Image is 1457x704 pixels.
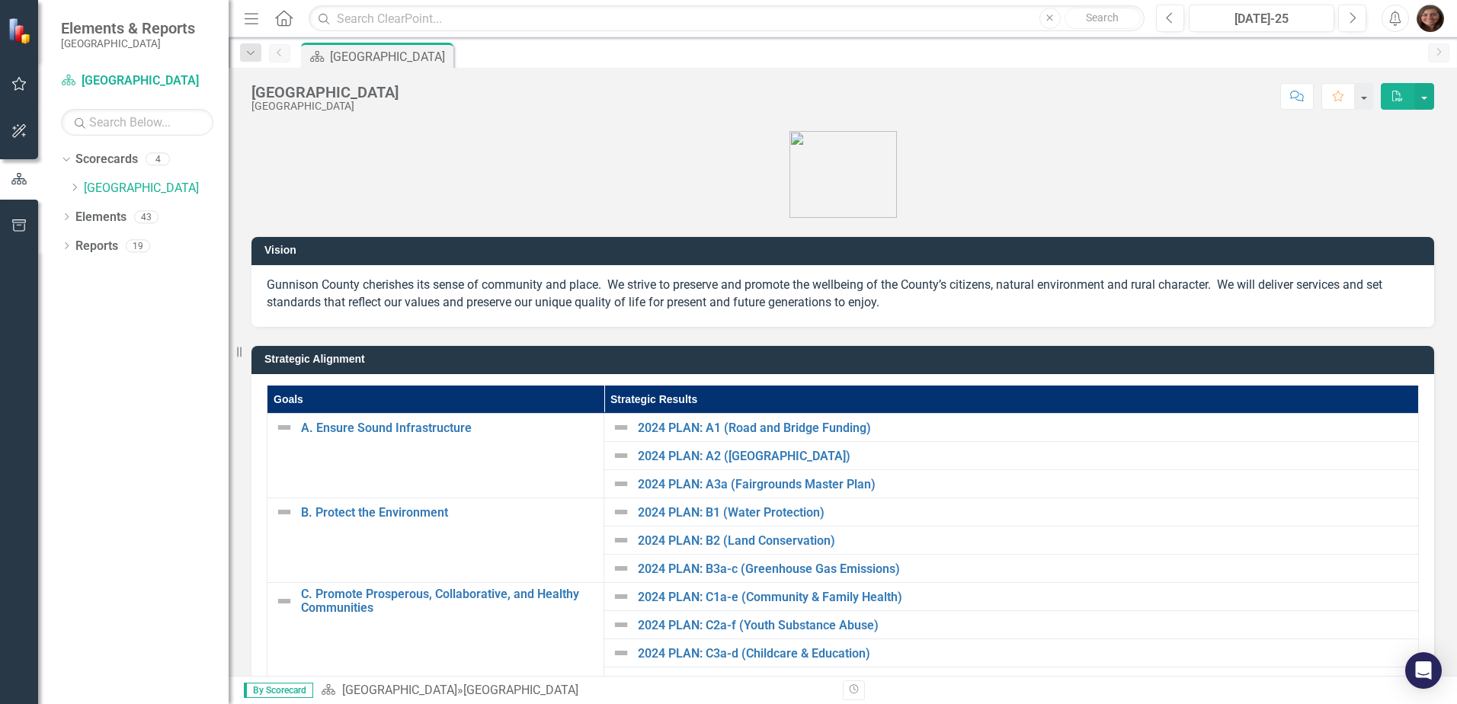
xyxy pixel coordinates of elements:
[612,672,630,690] img: Not Defined
[275,592,293,610] img: Not Defined
[612,559,630,578] img: Not Defined
[638,478,1411,491] a: 2024 PLAN: A3a (Fairgrounds Master Plan)
[638,534,1411,548] a: 2024 PLAN: B2 (Land Conservation)
[309,5,1145,32] input: Search ClearPoint...
[275,418,293,437] img: Not Defined
[638,450,1411,463] a: 2024 PLAN: A2 ([GEOGRAPHIC_DATA])
[638,647,1411,661] a: 2024 PLAN: C3a-d (Childcare & Education)
[612,616,630,634] img: Not Defined
[1194,10,1329,28] div: [DATE]-25
[301,506,596,520] a: B. Protect the Environment
[146,153,170,166] div: 4
[612,587,630,606] img: Not Defined
[330,47,450,66] div: [GEOGRAPHIC_DATA]
[301,587,596,614] a: C. Promote Prosperous, Collaborative, and Healthy Communities
[267,277,1419,312] p: Gunnison County cherishes its sense of community and place. We strive to preserve and promote the...
[638,562,1411,576] a: 2024 PLAN: B3a-c (Greenhouse Gas Emissions)
[251,84,399,101] div: [GEOGRAPHIC_DATA]
[1189,5,1334,32] button: [DATE]-25
[612,644,630,662] img: Not Defined
[612,446,630,465] img: Not Defined
[342,683,457,697] a: [GEOGRAPHIC_DATA]
[1405,652,1442,689] div: Open Intercom Messenger
[61,72,213,90] a: [GEOGRAPHIC_DATA]
[8,18,34,44] img: ClearPoint Strategy
[1086,11,1119,24] span: Search
[463,683,578,697] div: [GEOGRAPHIC_DATA]
[638,421,1411,435] a: 2024 PLAN: A1 (Road and Bridge Funding)
[244,683,313,698] span: By Scorecard
[275,503,293,521] img: Not Defined
[638,675,1411,689] a: 2024 PLAN: C4 (Airport Economic Impact)
[301,421,596,435] a: A. Ensure Sound Infrastructure
[75,238,118,255] a: Reports
[1417,5,1444,32] img: Jessica Quinn
[126,239,150,252] div: 19
[638,619,1411,632] a: 2024 PLAN: C2a-f (Youth Substance Abuse)
[264,245,1427,256] h3: Vision
[1065,8,1141,29] button: Search
[61,109,213,136] input: Search Below...
[251,101,399,112] div: [GEOGRAPHIC_DATA]
[612,418,630,437] img: Not Defined
[61,19,195,37] span: Elements & Reports
[75,151,138,168] a: Scorecards
[638,590,1411,604] a: 2024 PLAN: C1a-e (Community & Family Health)
[612,531,630,549] img: Not Defined
[321,682,831,699] div: »
[75,209,126,226] a: Elements
[638,506,1411,520] a: 2024 PLAN: B1 (Water Protection)
[61,37,195,50] small: [GEOGRAPHIC_DATA]
[134,210,159,223] div: 43
[84,180,229,197] a: [GEOGRAPHIC_DATA]
[612,475,630,493] img: Not Defined
[612,503,630,521] img: Not Defined
[789,131,897,218] img: Gunnison%20Co%20Logo%20E-small.png
[264,354,1427,365] h3: Strategic Alignment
